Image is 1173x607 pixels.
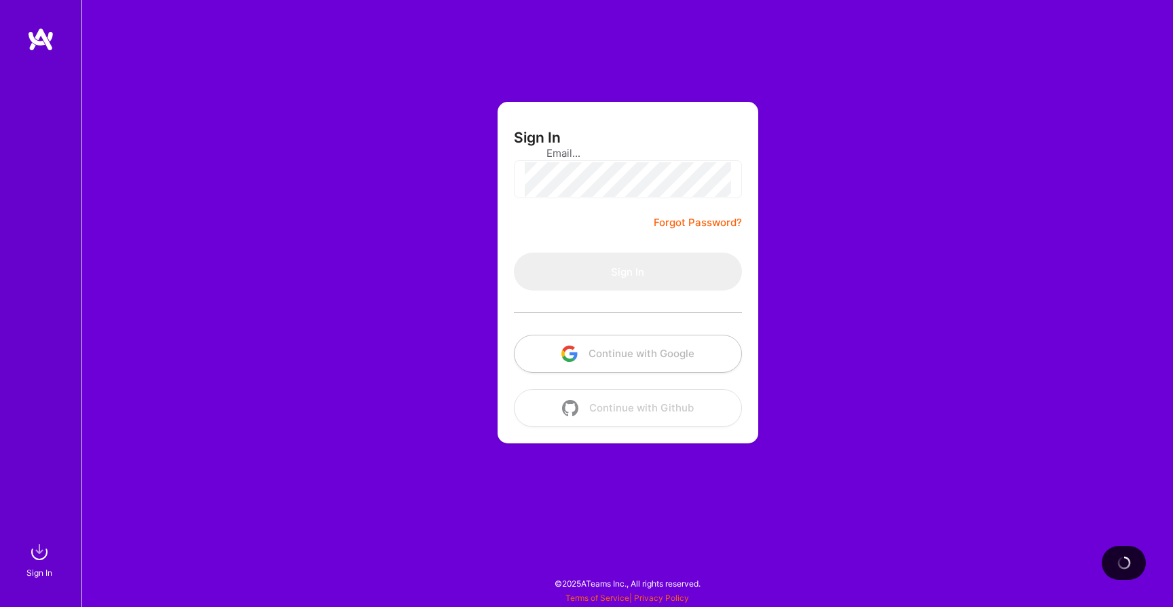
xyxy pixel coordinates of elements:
[1117,556,1131,570] img: loading
[514,129,561,146] h3: Sign In
[29,538,53,580] a: sign inSign In
[26,538,53,566] img: sign in
[514,389,742,427] button: Continue with Github
[565,593,629,603] a: Terms of Service
[81,566,1173,600] div: © 2025 ATeams Inc., All rights reserved.
[546,136,709,170] input: Email...
[634,593,689,603] a: Privacy Policy
[561,346,578,362] img: icon
[26,566,52,580] div: Sign In
[514,335,742,373] button: Continue with Google
[565,593,689,603] span: |
[27,27,54,52] img: logo
[654,215,742,231] a: Forgot Password?
[562,400,578,416] img: icon
[514,253,742,291] button: Sign In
